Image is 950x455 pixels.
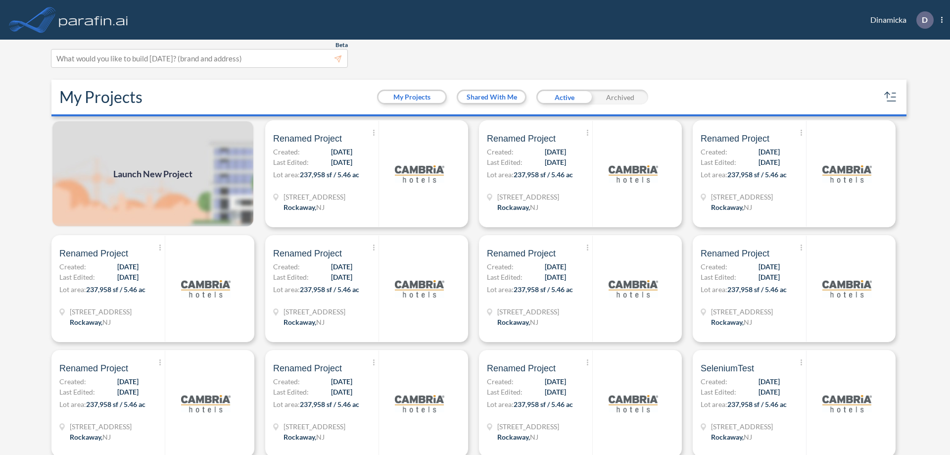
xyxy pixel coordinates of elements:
div: Rockaway, NJ [497,432,538,442]
span: Rockaway , [711,318,744,326]
img: logo [181,379,231,428]
span: Lot area: [701,400,727,408]
span: 321 Mt Hope Ave [284,421,345,432]
div: Rockaway, NJ [284,432,325,442]
span: 237,958 sf / 5.46 ac [300,170,359,179]
span: [DATE] [759,376,780,387]
span: 321 Mt Hope Ave [284,306,345,317]
span: NJ [316,318,325,326]
span: Lot area: [487,400,514,408]
span: 321 Mt Hope Ave [284,192,345,202]
span: Lot area: [487,285,514,294]
img: logo [822,149,872,199]
span: Last Edited: [273,387,309,397]
span: Last Edited: [487,157,522,167]
span: Created: [59,261,86,272]
span: Created: [701,261,727,272]
span: Rockaway , [70,433,102,441]
span: Rockaway , [711,433,744,441]
span: [DATE] [545,376,566,387]
span: [DATE] [759,147,780,157]
span: Created: [487,147,514,157]
span: Renamed Project [701,248,769,259]
img: logo [822,379,872,428]
span: [DATE] [331,261,352,272]
div: Rockaway, NJ [70,432,111,442]
span: Rockaway , [497,433,530,441]
span: [DATE] [759,272,780,282]
span: Renamed Project [273,133,342,145]
span: Lot area: [273,400,300,408]
span: Renamed Project [487,133,556,145]
span: Renamed Project [59,248,128,259]
span: Rockaway , [284,318,316,326]
span: Last Edited: [701,157,736,167]
div: Active [536,90,592,104]
span: Renamed Project [59,362,128,374]
span: 321 Mt Hope Ave [70,306,132,317]
span: 321 Mt Hope Ave [497,421,559,432]
span: Created: [59,376,86,387]
span: [DATE] [545,157,566,167]
span: Created: [273,261,300,272]
div: Rockaway, NJ [70,317,111,327]
h2: My Projects [59,88,142,106]
span: 237,958 sf / 5.46 ac [300,400,359,408]
span: [DATE] [759,261,780,272]
span: [DATE] [331,387,352,397]
span: [DATE] [759,157,780,167]
span: Rockaway , [497,318,530,326]
span: Last Edited: [701,272,736,282]
span: NJ [744,433,752,441]
span: [DATE] [331,157,352,167]
span: [DATE] [117,272,139,282]
span: [DATE] [331,272,352,282]
div: Rockaway, NJ [497,317,538,327]
span: Last Edited: [273,157,309,167]
span: Lot area: [487,170,514,179]
img: logo [395,264,444,313]
span: 321 Mt Hope Ave [711,421,773,432]
span: Created: [487,261,514,272]
span: 321 Mt Hope Ave [711,192,773,202]
img: logo [609,149,658,199]
span: Rockaway , [284,203,316,211]
span: Lot area: [701,170,727,179]
img: logo [395,149,444,199]
span: 237,958 sf / 5.46 ac [514,400,573,408]
span: Renamed Project [487,362,556,374]
span: NJ [744,318,752,326]
span: Last Edited: [487,272,522,282]
span: [DATE] [117,261,139,272]
span: [DATE] [759,387,780,397]
img: logo [822,264,872,313]
span: Created: [701,147,727,157]
span: [DATE] [117,387,139,397]
span: Created: [273,147,300,157]
span: [DATE] [545,272,566,282]
p: D [922,15,928,24]
span: [DATE] [117,376,139,387]
span: Renamed Project [273,248,342,259]
div: Dinamicka [855,11,943,29]
a: Launch New Project [51,120,254,227]
span: Last Edited: [487,387,522,397]
span: NJ [102,318,111,326]
button: sort [883,89,899,105]
div: Rockaway, NJ [284,202,325,212]
span: Launch New Project [113,167,192,181]
div: Rockaway, NJ [711,317,752,327]
span: NJ [102,433,111,441]
span: NJ [530,433,538,441]
span: Last Edited: [273,272,309,282]
span: [DATE] [545,387,566,397]
span: 237,958 sf / 5.46 ac [727,285,787,294]
span: 321 Mt Hope Ave [497,192,559,202]
div: Rockaway, NJ [284,317,325,327]
span: Lot area: [59,285,86,294]
img: logo [57,10,130,30]
span: Rockaway , [711,203,744,211]
span: Lot area: [701,285,727,294]
span: 237,958 sf / 5.46 ac [727,400,787,408]
span: Rockaway , [497,203,530,211]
